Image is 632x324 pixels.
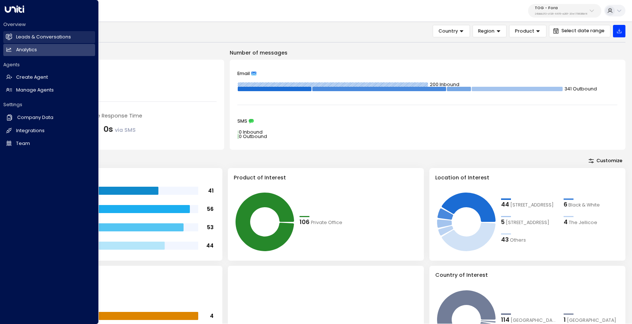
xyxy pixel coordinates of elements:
a: Manage Agents [3,84,95,96]
span: United Kingdom [511,317,557,324]
a: Team [3,138,95,150]
h3: Country of Interest [435,271,620,279]
div: 0s [104,123,136,135]
span: Germany [567,317,616,324]
h2: Create Agent [16,74,48,81]
tspan: 200 Inbound [430,81,459,87]
h3: Range of Team Size [32,174,217,182]
tspan: 41 [208,187,214,194]
div: 106Private Office [300,218,355,227]
button: Region [473,25,507,37]
h2: Integrations [16,127,45,134]
h2: Settings [3,101,95,108]
span: 81 Rivington Street [506,219,549,226]
span: Black & White [568,202,600,209]
h3: Range of Area [32,271,217,279]
span: Email [237,71,250,76]
tspan: 0 Inbound [239,129,263,135]
div: 581 Rivington Street [501,218,557,227]
h2: Manage Agents [16,87,54,94]
button: Select date range [549,25,610,37]
div: 43 [501,235,509,244]
p: Engagement Metrics [26,49,224,57]
span: Country [439,28,458,34]
tspan: 53 [207,224,214,231]
tspan: 56 [207,205,214,213]
div: 5 [501,218,505,227]
a: Leads & Conversations [3,31,95,43]
button: TOG - Fora24bbb2f3-cf28-4415-a26f-20e170838bf4 [528,4,601,18]
h2: Agents [3,62,95,68]
span: Region [478,28,494,34]
div: 43Others [501,235,557,244]
tspan: 341 Outbound [565,86,597,92]
div: Number of Inquiries [34,68,217,76]
div: 106 [300,218,309,227]
p: 24bbb2f3-cf28-4415-a26f-20e170838bf4 [535,12,587,15]
button: Customize [586,156,625,165]
span: Private Office [311,219,342,226]
span: Product [515,28,534,34]
h2: Company Data [17,114,53,121]
div: [PERSON_NAME] Average Response Time [34,112,217,120]
a: Company Data [3,111,95,124]
div: 6 [564,200,567,209]
div: 4 [564,218,568,227]
tspan: 4 [210,312,214,320]
span: via SMS [115,126,136,134]
h2: Team [16,140,30,147]
a: Analytics [3,44,95,56]
a: Create Agent [3,71,95,83]
div: 4The Jellicoe [564,218,620,227]
p: Number of messages [230,49,625,57]
span: Others [510,237,526,244]
span: Select date range [561,28,605,33]
div: 44 [501,200,509,209]
tspan: 0 Outbound [239,134,267,140]
div: 6Black & White [564,200,620,209]
tspan: 44 [206,242,214,249]
a: Integrations [3,125,95,137]
h2: Leads & Conversations [16,34,71,41]
p: TOG - Fora [535,6,587,10]
div: 44210 Euston Road [501,200,557,209]
span: The Jellicoe [569,219,597,226]
h2: Analytics [16,46,37,53]
div: SMS [237,119,617,124]
h2: Overview [3,21,95,28]
span: 210 Euston Road [510,202,554,209]
button: Product [509,25,546,37]
button: Country [433,25,470,37]
h3: Product of Interest [234,174,418,182]
h3: Location of Interest [435,174,620,182]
